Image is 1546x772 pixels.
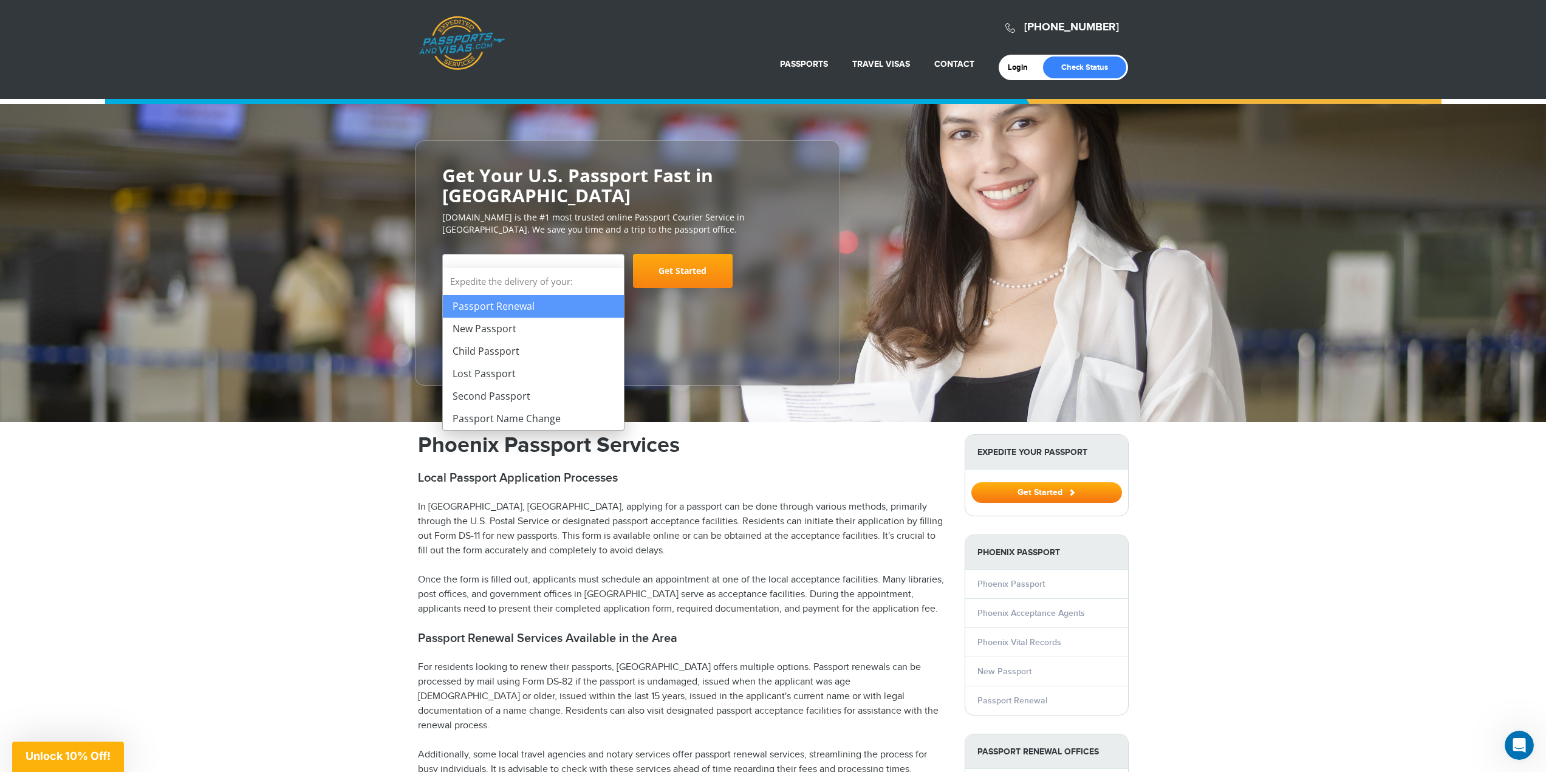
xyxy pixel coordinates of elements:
[418,471,946,485] h2: Local Passport Application Processes
[971,487,1122,497] a: Get Started
[965,535,1128,570] strong: Phoenix Passport
[442,165,813,205] h2: Get Your U.S. Passport Fast in [GEOGRAPHIC_DATA]
[418,631,946,646] h2: Passport Renewal Services Available in the Area
[443,318,624,340] li: New Passport
[934,59,974,69] a: Contact
[443,408,624,430] li: Passport Name Change
[26,750,111,762] span: Unlock 10% Off!
[1008,63,1036,72] a: Login
[977,579,1045,589] a: Phoenix Passport
[418,573,946,617] p: Once the form is filled out, applicants must schedule an appointment at one of the local acceptan...
[418,660,946,733] p: For residents looking to renew their passports, [GEOGRAPHIC_DATA] offers multiple options. Passpo...
[965,435,1128,470] strong: Expedite Your Passport
[971,482,1122,503] button: Get Started
[443,340,624,363] li: Child Passport
[965,734,1128,769] strong: Passport Renewal Offices
[442,254,624,288] span: Select Your Service
[443,385,624,408] li: Second Passport
[12,742,124,772] div: Unlock 10% Off!
[443,268,624,295] strong: Expedite the delivery of your:
[442,211,813,236] p: [DOMAIN_NAME] is the #1 most trusted online Passport Courier Service in [GEOGRAPHIC_DATA]. We sav...
[977,608,1085,618] a: Phoenix Acceptance Agents
[443,295,624,318] li: Passport Renewal
[452,259,612,293] span: Select Your Service
[852,59,910,69] a: Travel Visas
[443,268,624,430] li: Expedite the delivery of your:
[418,434,946,456] h1: Phoenix Passport Services
[419,16,505,70] a: Passports & [DOMAIN_NAME]
[442,294,813,306] span: Starting at $199 + government fees
[1024,21,1119,34] a: [PHONE_NUMBER]
[780,59,828,69] a: Passports
[977,695,1047,706] a: Passport Renewal
[443,363,624,385] li: Lost Passport
[452,265,549,279] span: Select Your Service
[977,666,1031,677] a: New Passport
[1505,731,1534,760] iframe: Intercom live chat
[633,254,733,288] a: Get Started
[418,500,946,558] p: In [GEOGRAPHIC_DATA], [GEOGRAPHIC_DATA], applying for a passport can be done through various meth...
[1043,56,1126,78] a: Check Status
[977,637,1061,647] a: Phoenix Vital Records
